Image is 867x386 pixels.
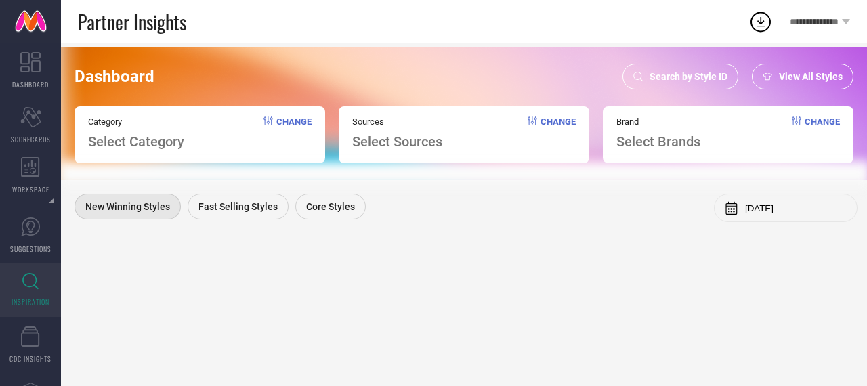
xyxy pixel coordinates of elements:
span: Select Brands [616,133,700,150]
span: Category [88,116,184,127]
span: Fast Selling Styles [198,201,278,212]
span: Select Sources [352,133,442,150]
span: SUGGESTIONS [10,244,51,254]
div: Open download list [748,9,773,34]
span: CDC INSIGHTS [9,353,51,364]
span: Change [805,116,840,150]
span: SCORECARDS [11,134,51,144]
span: Dashboard [75,67,154,86]
span: Change [276,116,312,150]
span: Sources [352,116,442,127]
span: Change [541,116,576,150]
span: INSPIRATION [12,297,49,307]
span: Select Category [88,133,184,150]
span: WORKSPACE [12,184,49,194]
input: Select month [745,203,847,213]
span: Partner Insights [78,8,186,36]
span: Brand [616,116,700,127]
span: Search by Style ID [650,71,727,82]
span: Core Styles [306,201,355,212]
span: New Winning Styles [85,201,170,212]
span: DASHBOARD [12,79,49,89]
span: View All Styles [779,71,843,82]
